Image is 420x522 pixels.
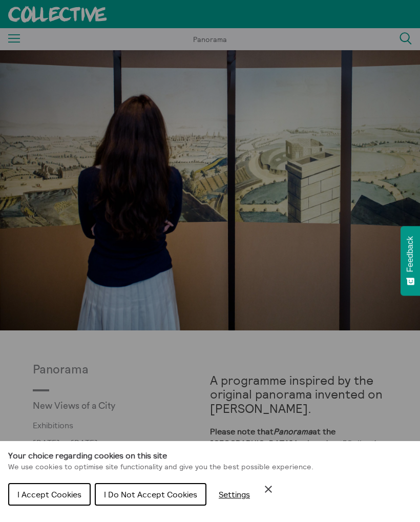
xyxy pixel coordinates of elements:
p: We use cookies to optimise site functionality and give you the best possible experience. [8,462,412,473]
button: Close Cookie Control [262,483,275,495]
span: I Do Not Accept Cookies [104,489,197,499]
button: Feedback - Show survey [401,226,420,296]
button: I Do Not Accept Cookies [95,483,206,506]
span: I Accept Cookies [17,489,81,499]
h1: Your choice regarding cookies on this site [8,449,412,462]
button: Settings [211,484,258,505]
span: Settings [219,489,250,499]
span: Feedback [406,236,415,272]
button: I Accept Cookies [8,483,91,506]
